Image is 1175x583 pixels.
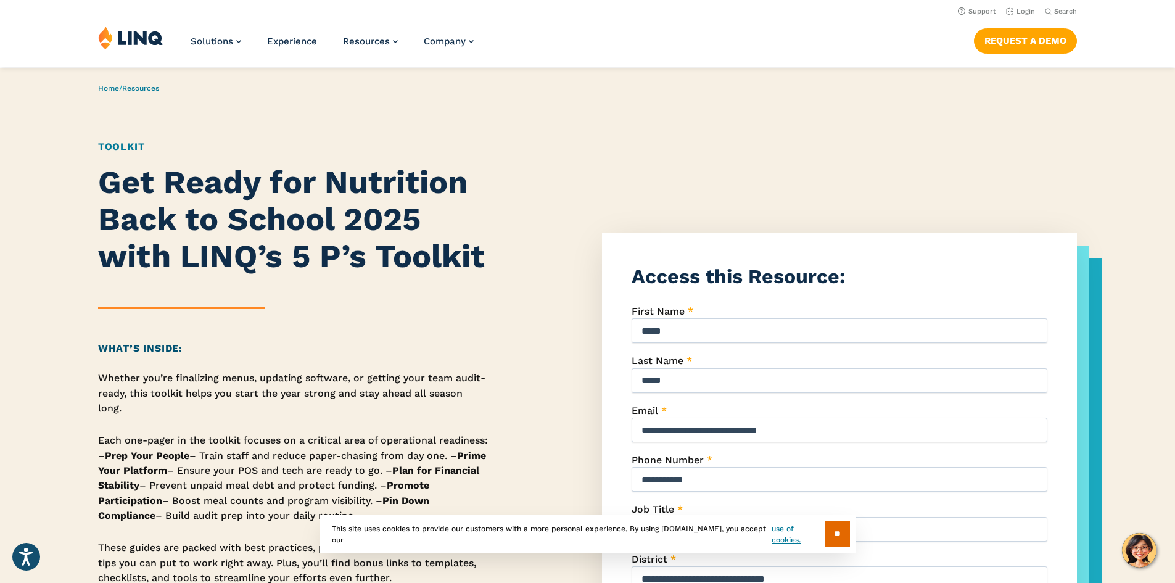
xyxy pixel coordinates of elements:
[98,84,159,93] span: /
[632,454,704,466] span: Phone Number
[974,28,1077,53] a: Request a Demo
[1006,7,1035,15] a: Login
[424,36,474,47] a: Company
[424,36,466,47] span: Company
[267,36,317,47] a: Experience
[98,26,163,49] img: LINQ | K‑12 Software
[98,84,119,93] a: Home
[958,7,996,15] a: Support
[1054,7,1077,15] span: Search
[632,263,1047,291] h3: Access this Resource:
[632,355,683,366] span: Last Name
[105,450,189,461] strong: Prep Your People
[632,405,658,416] span: Email
[122,84,159,93] a: Resources
[632,503,674,515] span: Job Title
[191,36,233,47] span: Solutions
[98,479,429,506] strong: Promote Participation
[98,465,479,491] strong: Plan for Financial Stability
[191,26,474,67] nav: Primary Navigation
[1045,7,1077,16] button: Open Search Bar
[98,341,489,356] h2: What’s Inside:
[98,495,429,521] strong: Pin Down Compliance
[343,36,390,47] span: Resources
[1122,533,1156,568] button: Hello, have a question? Let’s chat.
[772,523,824,545] a: use of cookies.
[632,305,685,317] span: First Name
[343,36,398,47] a: Resources
[98,163,485,275] strong: Get Ready for Nutrition Back to School 2025 with LINQ’s 5 P’s Toolkit
[974,26,1077,53] nav: Button Navigation
[191,36,241,47] a: Solutions
[98,371,489,416] p: Whether you’re finalizing menus, updating software, or getting your team audit-ready, this toolki...
[98,450,486,476] strong: Prime Your Platform
[98,141,145,152] a: Toolkit
[98,433,489,523] p: Each one-pager in the toolkit focuses on a critical area of operational readiness: – – Train staf...
[320,515,856,553] div: This site uses cookies to provide our customers with a more personal experience. By using [DOMAIN...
